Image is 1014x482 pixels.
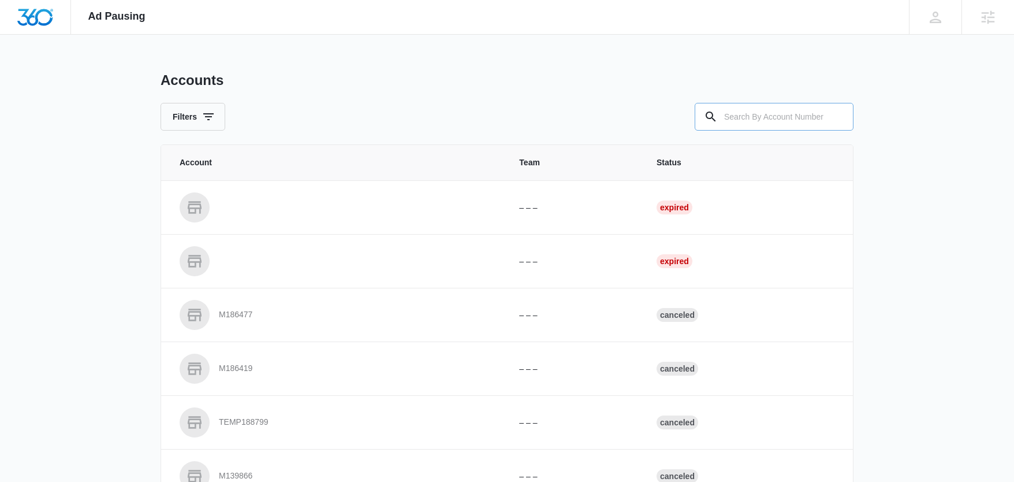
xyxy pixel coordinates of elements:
[657,157,834,169] span: Status
[657,201,692,214] div: Expired
[180,354,491,384] a: M186419
[519,363,629,375] p: – – –
[657,308,698,322] div: Canceled
[180,300,491,330] a: M186477
[519,309,629,321] p: – – –
[657,254,692,268] div: Expired
[161,103,225,131] button: Filters
[219,417,269,428] p: TEMP188799
[519,255,629,268] p: – – –
[219,470,252,482] p: M139866
[657,362,698,376] div: Canceled
[519,202,629,214] p: – – –
[519,157,629,169] span: Team
[161,72,223,89] h1: Accounts
[180,407,491,437] a: TEMP188799
[180,157,491,169] span: Account
[219,363,252,375] p: M186419
[657,416,698,429] div: Canceled
[695,103,853,131] input: Search By Account Number
[219,309,252,321] p: M186477
[88,10,146,23] span: Ad Pausing
[519,417,629,429] p: – – –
